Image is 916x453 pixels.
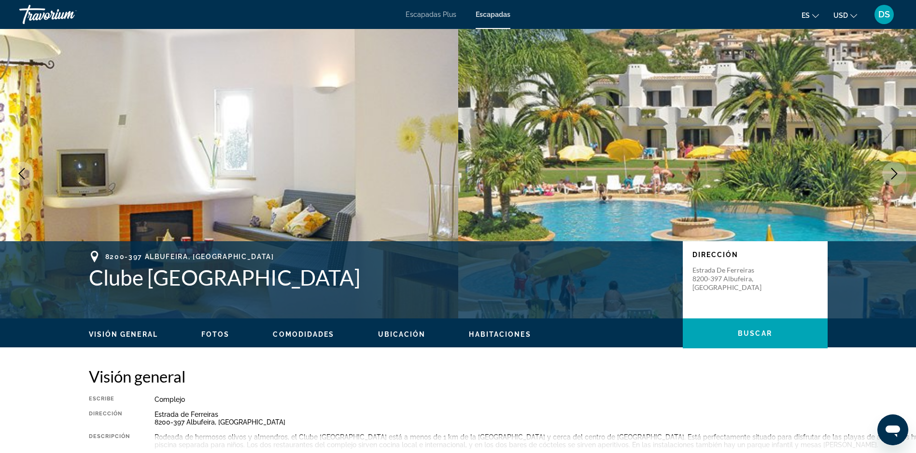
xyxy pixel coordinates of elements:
span: Ubicación [378,330,426,338]
button: Siguiente imagen [882,162,906,186]
div: Escribe [89,396,130,403]
button: Comodidades [273,330,334,339]
a: Escapadas Plus [406,11,456,18]
span: DS [878,10,890,19]
span: Comodidades [273,330,334,338]
span: Fotos [201,330,230,338]
button: Fotos [201,330,230,339]
button: Cambiar moneda [833,8,857,22]
div: Dirección [89,411,130,426]
button: Visión general [89,330,158,339]
span: 8200-397 Albufeira, [GEOGRAPHIC_DATA] [105,253,274,261]
span: Habitaciones [469,330,531,338]
iframe: Botón para iniciar la ventana de mensajería [877,414,908,445]
button: Habitaciones [469,330,531,339]
h1: Clube [GEOGRAPHIC_DATA] [89,265,673,290]
a: Travorium [19,2,116,27]
div: Descripción [89,433,130,449]
span: USD [833,12,848,19]
span: es [802,12,810,19]
button: Imagen anterior [10,162,34,186]
span: Buscar [738,329,772,337]
button: Ubicación [378,330,426,339]
a: Escapadas [476,11,510,18]
button: Menú de usuario [872,4,897,25]
button: Buscar [683,318,828,348]
p: Dirección [692,251,818,259]
p: Estrada de Ferreiras 8200-397 Albufeira, [GEOGRAPHIC_DATA] [692,266,770,292]
span: Visión general [89,330,158,338]
button: Cambiar idioma [802,8,819,22]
